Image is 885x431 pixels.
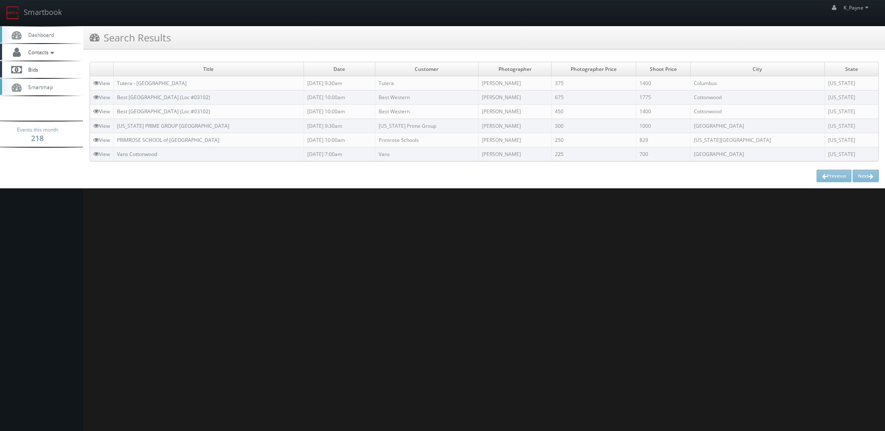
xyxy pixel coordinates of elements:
td: [GEOGRAPHIC_DATA] [690,147,824,161]
td: [PERSON_NAME] [478,147,552,161]
span: Events this month [17,126,58,134]
td: 1000 [636,119,690,133]
span: Bids [24,66,38,73]
td: State [824,62,878,76]
td: Primrose Schools [375,133,479,147]
td: [US_STATE][GEOGRAPHIC_DATA] [690,133,824,147]
a: View [93,122,110,129]
span: Contacts [24,49,56,56]
td: 1400 [636,76,690,90]
a: PRIMROSE SCHOOL of [GEOGRAPHIC_DATA] [117,136,219,144]
a: [US_STATE] PRIME GROUP [GEOGRAPHIC_DATA] [117,122,229,129]
td: [DATE] 10:00am [304,133,375,147]
td: 450 [552,105,636,119]
td: Customer [375,62,479,76]
strong: 218 [31,133,44,143]
td: [US_STATE] [824,105,878,119]
td: 300 [552,119,636,133]
td: 675 [552,90,636,105]
a: View [93,136,110,144]
td: [DATE] 9:30am [304,76,375,90]
td: Date [304,62,375,76]
img: smartbook-logo.png [6,6,19,19]
td: 250 [552,133,636,147]
td: Best Western [375,90,479,105]
span: Dashboard [24,31,54,38]
a: Best [GEOGRAPHIC_DATA] (Loc #03102) [117,108,210,115]
td: 700 [636,147,690,161]
a: View [93,151,110,158]
td: [US_STATE] [824,90,878,105]
a: View [93,80,110,87]
td: [GEOGRAPHIC_DATA] [690,119,824,133]
td: Columbus [690,76,824,90]
span: K_Payne [844,4,871,11]
td: [PERSON_NAME] [478,133,552,147]
a: Best [GEOGRAPHIC_DATA] (Loc #03102) [117,94,210,101]
a: View [93,94,110,101]
td: [US_STATE] Prime Group [375,119,479,133]
td: 1775 [636,90,690,105]
td: Cottonwood [690,90,824,105]
td: [US_STATE] [824,119,878,133]
td: [US_STATE] [824,147,878,161]
td: 375 [552,76,636,90]
h3: Search Results [90,30,171,45]
td: [DATE] 9:30am [304,119,375,133]
a: Tutera - [GEOGRAPHIC_DATA] [117,80,187,87]
span: Smartmap [24,83,53,90]
td: [PERSON_NAME] [478,90,552,105]
td: [DATE] 7:00am [304,147,375,161]
td: [US_STATE] [824,76,878,90]
td: 1400 [636,105,690,119]
td: [PERSON_NAME] [478,119,552,133]
td: Tutera [375,76,479,90]
td: [DATE] 10:00am [304,105,375,119]
td: 829 [636,133,690,147]
a: View [93,108,110,115]
td: Best Western [375,105,479,119]
td: [DATE] 10:00am [304,90,375,105]
td: [PERSON_NAME] [478,105,552,119]
a: Vans Cottonwood [117,151,157,158]
td: Photographer [478,62,552,76]
td: [US_STATE] [824,133,878,147]
td: Cottonwood [690,105,824,119]
td: Photographer Price [552,62,636,76]
td: City [690,62,824,76]
td: [PERSON_NAME] [478,76,552,90]
td: Vans [375,147,479,161]
td: Shoot Price [636,62,690,76]
td: Title [114,62,304,76]
td: 225 [552,147,636,161]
